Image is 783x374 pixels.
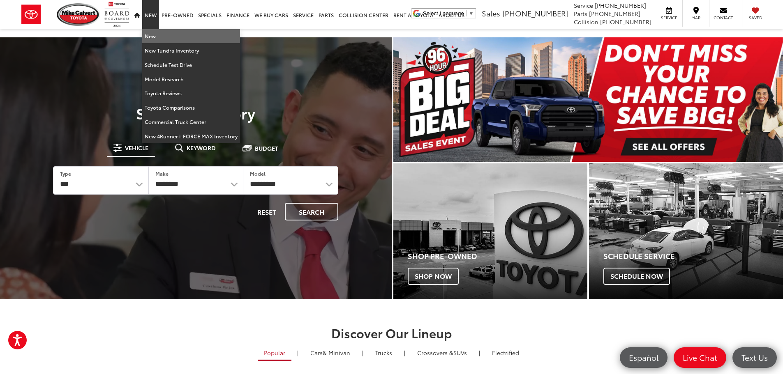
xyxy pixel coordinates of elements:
[589,9,640,18] span: [PHONE_NUMBER]
[574,9,587,18] span: Parts
[258,346,291,361] a: Popular
[620,347,668,368] a: Español
[304,346,356,360] a: Cars
[57,3,100,26] img: Mike Calvert Toyota
[187,145,216,151] span: Keyword
[142,44,240,58] a: New Tundra Inventory
[589,163,783,299] a: Schedule Service Schedule Now
[589,163,783,299] div: Toyota
[746,15,765,21] span: Saved
[142,72,240,87] a: Model Research
[285,203,338,220] button: Search
[469,10,474,16] span: ▼
[35,105,357,121] h3: Search Inventory
[393,163,587,299] div: Toyota
[142,129,240,143] a: New 4Runner i-FORCE MAX Inventory
[732,347,777,368] a: Text Us
[369,346,398,360] a: Trucks
[360,349,365,357] li: |
[486,346,525,360] a: Electrified
[417,349,453,357] span: Crossovers &
[142,29,240,44] a: New
[600,18,651,26] span: [PHONE_NUMBER]
[477,349,482,357] li: |
[737,352,772,363] span: Text Us
[142,58,240,72] a: Schedule Test Drive
[482,8,500,18] span: Sales
[502,8,568,18] span: [PHONE_NUMBER]
[142,86,240,101] a: Toyota Reviews
[142,101,240,115] a: Toyota Comparisons
[674,347,726,368] a: Live Chat
[625,352,663,363] span: Español
[402,349,407,357] li: |
[679,352,721,363] span: Live Chat
[574,1,593,9] span: Service
[603,268,670,285] span: Schedule Now
[595,1,646,9] span: [PHONE_NUMBER]
[574,18,598,26] span: Collision
[603,252,783,260] h4: Schedule Service
[323,349,350,357] span: & Minivan
[250,203,283,220] button: Reset
[408,252,587,260] h4: Shop Pre-Owned
[255,145,278,151] span: Budget
[408,268,459,285] span: Shop Now
[142,115,240,129] a: Commercial Truck Center
[295,349,300,357] li: |
[660,15,678,21] span: Service
[714,15,733,21] span: Contact
[102,326,681,340] h2: Discover Our Lineup
[250,170,266,177] label: Model
[125,145,148,151] span: Vehicle
[411,346,473,360] a: SUVs
[155,170,169,177] label: Make
[687,15,705,21] span: Map
[393,163,587,299] a: Shop Pre-Owned Shop Now
[60,170,71,177] label: Type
